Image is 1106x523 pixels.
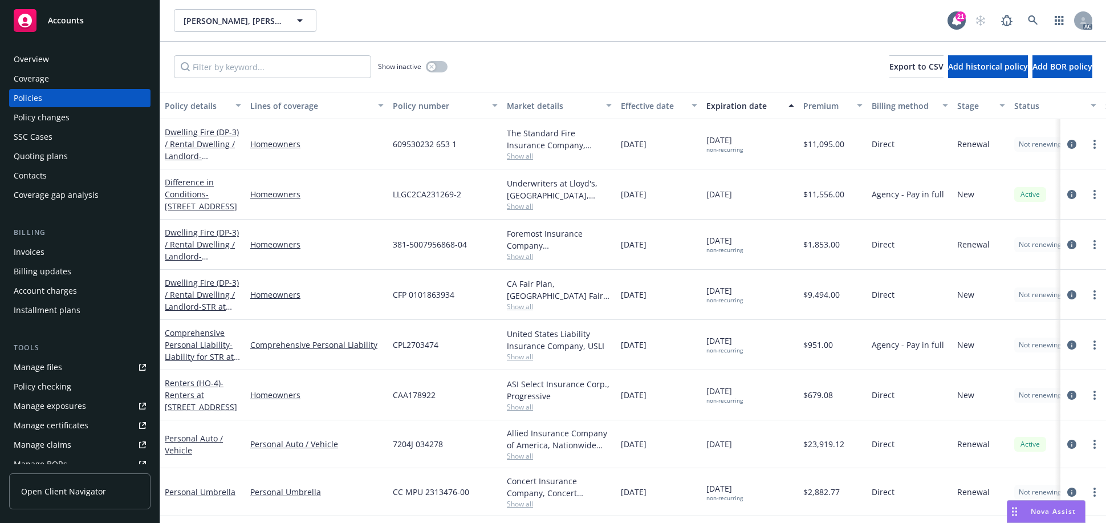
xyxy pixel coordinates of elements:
[393,486,469,498] span: CC MPU 2313476-00
[1088,188,1101,201] a: more
[160,92,246,119] button: Policy details
[621,138,646,150] span: [DATE]
[9,70,151,88] a: Coverage
[9,282,151,300] a: Account charges
[507,352,612,362] span: Show all
[995,9,1018,32] a: Report a Bug
[1019,139,1062,149] span: Not renewing
[393,389,436,401] span: CAA178922
[957,188,974,200] span: New
[507,127,612,151] div: The Standard Fire Insurance Company, Travelers Insurance
[1031,506,1076,516] span: Nova Assist
[872,339,944,351] span: Agency - Pay in full
[621,238,646,250] span: [DATE]
[393,238,467,250] span: 381-5007956868-04
[803,289,840,301] span: $9,494.00
[1088,388,1101,402] a: more
[867,92,953,119] button: Billing method
[165,433,223,456] a: Personal Auto / Vehicle
[1010,92,1101,119] button: Status
[706,385,743,404] span: [DATE]
[957,138,990,150] span: Renewal
[393,438,443,450] span: 7204J 034278
[872,138,894,150] span: Direct
[250,438,384,450] a: Personal Auto / Vehicle
[9,227,151,238] div: Billing
[957,389,974,401] span: New
[706,483,743,502] span: [DATE]
[1019,290,1062,300] span: Not renewing
[803,389,833,401] span: $679.08
[393,100,485,112] div: Policy number
[706,100,782,112] div: Expiration date
[14,358,62,376] div: Manage files
[393,188,461,200] span: LLGC2CA231269-2
[1032,55,1092,78] button: Add BOR policy
[706,285,743,304] span: [DATE]
[9,262,151,281] a: Billing updates
[393,289,454,301] span: CFP 0101863934
[14,50,49,68] div: Overview
[1032,61,1092,72] span: Add BOR policy
[706,438,732,450] span: [DATE]
[378,62,421,71] span: Show inactive
[1088,288,1101,302] a: more
[969,9,992,32] a: Start snowing
[803,238,840,250] span: $1,853.00
[803,339,833,351] span: $951.00
[1088,338,1101,352] a: more
[1065,137,1079,151] a: circleInformation
[9,416,151,435] a: Manage certificates
[1019,390,1062,400] span: Not renewing
[507,177,612,201] div: Underwriters at Lloyd's, [GEOGRAPHIC_DATA], [PERSON_NAME] of [GEOGRAPHIC_DATA], Gorst and Compass
[872,389,894,401] span: Direct
[14,147,68,165] div: Quoting plans
[872,188,944,200] span: Agency - Pay in full
[621,100,685,112] div: Effective date
[1019,240,1062,250] span: Not renewing
[250,100,371,112] div: Lines of coverage
[1019,189,1042,200] span: Active
[14,89,42,107] div: Policies
[1014,100,1084,112] div: Status
[9,358,151,376] a: Manage files
[9,301,151,319] a: Installment plans
[9,342,151,354] div: Tools
[14,416,88,435] div: Manage certificates
[889,55,944,78] button: Export to CSV
[706,188,732,200] span: [DATE]
[14,262,71,281] div: Billing updates
[250,389,384,401] a: Homeowners
[165,127,239,173] a: Dwelling Fire (DP-3) / Rental Dwelling / Landlord
[706,297,743,304] div: non-recurring
[957,238,990,250] span: Renewal
[1088,137,1101,151] a: more
[1065,437,1079,451] a: circleInformation
[250,188,384,200] a: Homeowners
[9,455,151,473] a: Manage BORs
[621,188,646,200] span: [DATE]
[889,61,944,72] span: Export to CSV
[9,186,151,204] a: Coverage gap analysis
[507,151,612,161] span: Show all
[507,100,599,112] div: Market details
[706,494,743,502] div: non-recurring
[507,278,612,302] div: CA Fair Plan, [GEOGRAPHIC_DATA] Fair plan
[953,92,1010,119] button: Stage
[250,238,384,250] a: Homeowners
[957,100,993,112] div: Stage
[507,302,612,311] span: Show all
[1065,188,1079,201] a: circleInformation
[165,177,237,212] a: Difference in Conditions
[507,201,612,211] span: Show all
[803,100,850,112] div: Premium
[507,228,612,252] div: Foremost Insurance Company [GEOGRAPHIC_DATA], [US_STATE], Foremost Insurance
[706,234,743,254] span: [DATE]
[507,451,612,461] span: Show all
[14,436,71,454] div: Manage claims
[957,339,974,351] span: New
[1065,388,1079,402] a: circleInformation
[9,167,151,185] a: Contacts
[803,138,844,150] span: $11,095.00
[1088,485,1101,499] a: more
